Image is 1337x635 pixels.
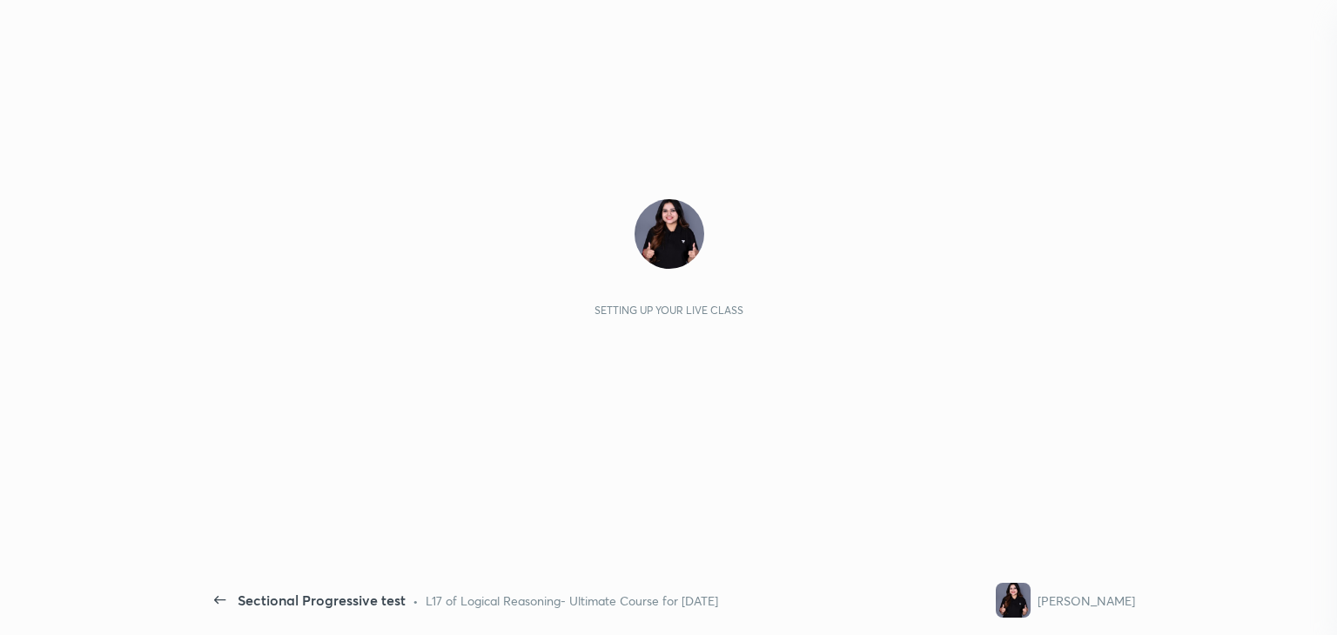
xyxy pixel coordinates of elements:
[595,304,743,317] div: Setting up your live class
[238,590,406,611] div: Sectional Progressive test
[413,592,419,610] div: •
[635,199,704,269] img: c36fed8be6f1468bba8a81ad77bbaf31.jpg
[426,592,718,610] div: L17 of Logical Reasoning- Ultimate Course for [DATE]
[1038,592,1135,610] div: [PERSON_NAME]
[996,583,1031,618] img: c36fed8be6f1468bba8a81ad77bbaf31.jpg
